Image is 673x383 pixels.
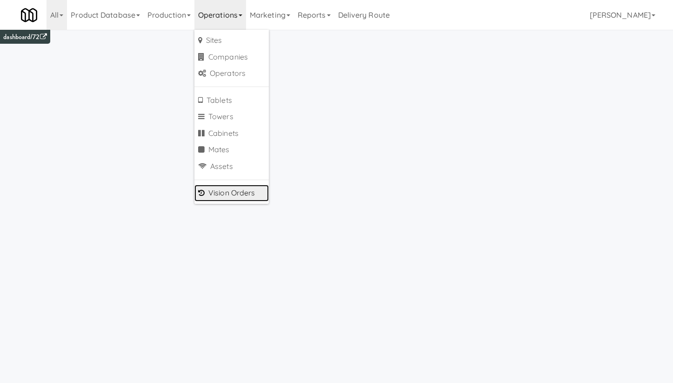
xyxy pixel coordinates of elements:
a: dashboard/72 [3,32,47,42]
a: Assets [194,158,269,175]
a: Mates [194,141,269,158]
a: Companies [194,49,269,66]
a: Tablets [194,92,269,109]
a: Operators [194,65,269,82]
a: Sites [194,32,269,49]
a: Cabinets [194,125,269,142]
a: Vision Orders [194,185,269,202]
a: Towers [194,108,269,125]
img: Micromart [21,7,37,23]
